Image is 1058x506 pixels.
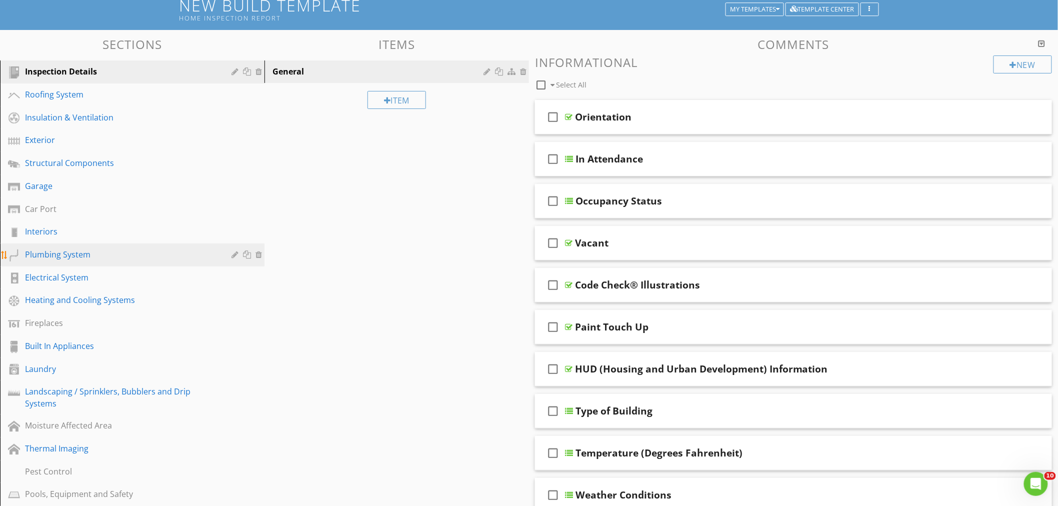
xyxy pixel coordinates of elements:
[575,447,742,459] div: Temperature (Degrees Fahrenheit)
[272,65,486,77] div: General
[25,65,217,77] div: Inspection Details
[535,37,1052,51] h3: Comments
[725,2,784,16] button: My Templates
[545,441,561,465] i: check_box_outline_blank
[25,488,217,500] div: Pools, Equipment and Safety
[545,231,561,255] i: check_box_outline_blank
[575,237,608,249] div: Vacant
[25,442,217,454] div: Thermal Imaging
[575,111,631,123] div: Orientation
[575,363,828,375] div: HUD (Housing and Urban Development) Information
[575,321,648,333] div: Paint Touch Up
[575,195,662,207] div: Occupancy Status
[25,385,217,409] div: Landscaping / Sprinklers, Bubblers and Drip Systems
[25,465,217,477] div: Pest Control
[25,157,217,169] div: Structural Components
[25,363,217,375] div: Laundry
[545,315,561,339] i: check_box_outline_blank
[25,419,217,431] div: Moisture Affected Area
[25,88,217,100] div: Roofing System
[25,248,217,260] div: Plumbing System
[575,153,643,165] div: In Attendance
[25,271,217,283] div: Electrical System
[545,147,561,171] i: check_box_outline_blank
[545,189,561,213] i: check_box_outline_blank
[556,80,586,89] span: Select All
[25,111,217,123] div: Insulation & Ventilation
[575,405,652,417] div: Type of Building
[535,55,1052,69] h3: Informational
[730,6,779,13] div: My Templates
[545,399,561,423] i: check_box_outline_blank
[264,37,529,51] h3: Items
[790,6,854,13] div: Template Center
[575,489,671,501] div: Weather Conditions
[993,55,1052,73] div: New
[25,317,217,329] div: Fireplaces
[367,91,426,109] div: Item
[575,279,700,291] div: Code Check® Illustrations
[25,225,217,237] div: Interiors
[785,4,859,13] a: Template Center
[25,203,217,215] div: Car Port
[545,273,561,297] i: check_box_outline_blank
[25,180,217,192] div: Garage
[25,340,217,352] div: Built In Appliances
[545,357,561,381] i: check_box_outline_blank
[25,134,217,146] div: Exterior
[1044,472,1056,480] span: 10
[179,14,729,22] div: Home Inspection Report
[25,294,217,306] div: Heating and Cooling Systems
[785,2,859,16] button: Template Center
[1024,472,1048,496] iframe: Intercom live chat
[545,105,561,129] i: check_box_outline_blank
